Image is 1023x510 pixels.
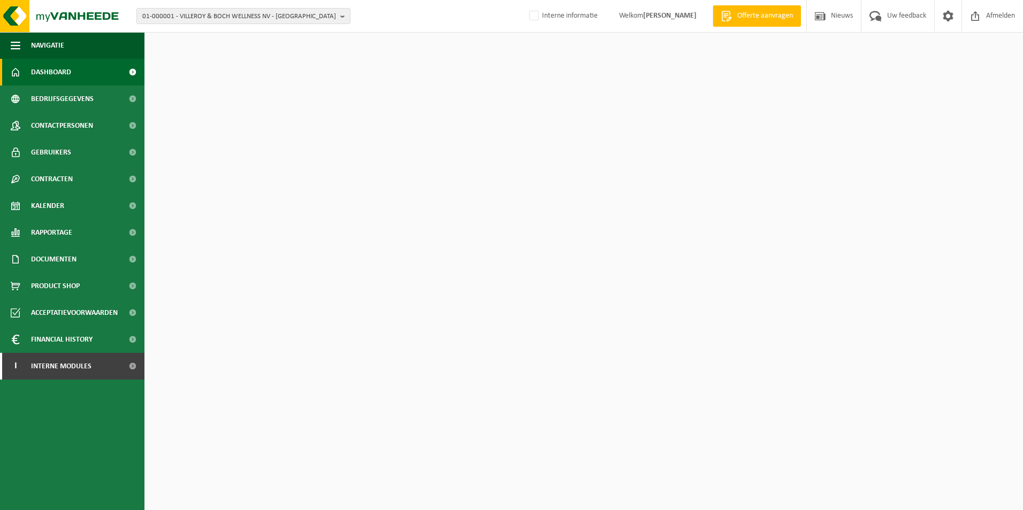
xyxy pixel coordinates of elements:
[31,192,64,219] span: Kalender
[735,11,796,21] span: Offerte aanvragen
[31,86,94,112] span: Bedrijfsgegevens
[31,299,118,326] span: Acceptatievoorwaarden
[31,32,64,59] span: Navigatie
[136,8,350,24] button: 01-000001 - VILLEROY & BOCH WELLNESS NV - [GEOGRAPHIC_DATA]
[31,166,73,192] span: Contracten
[31,219,72,246] span: Rapportage
[31,59,71,86] span: Dashboard
[713,5,801,27] a: Offerte aanvragen
[31,139,71,166] span: Gebruikers
[527,8,598,24] label: Interne informatie
[31,246,77,273] span: Documenten
[142,9,336,25] span: 01-000001 - VILLEROY & BOCH WELLNESS NV - [GEOGRAPHIC_DATA]
[31,353,91,380] span: Interne modules
[11,353,20,380] span: I
[31,273,80,299] span: Product Shop
[31,112,93,139] span: Contactpersonen
[31,326,93,353] span: Financial History
[643,12,697,20] strong: [PERSON_NAME]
